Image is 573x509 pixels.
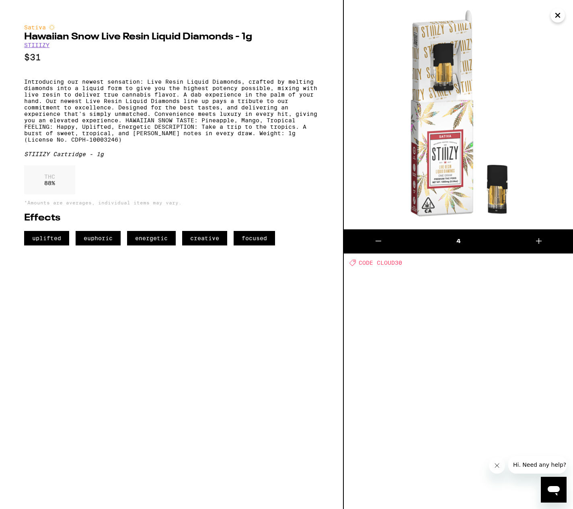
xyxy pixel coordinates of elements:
p: *Amounts are averages, individual items may vary. [24,200,319,205]
span: creative [182,231,227,245]
h2: Hawaiian Snow Live Resin Liquid Diamonds - 1g [24,32,319,42]
div: 88 % [24,165,75,194]
span: uplifted [24,231,69,245]
img: sativaColor.svg [49,24,55,31]
a: STIIIZY [24,42,49,48]
p: Introducing our newest sensation: Live Resin Liquid Diamonds, crafted by melting diamonds into a ... [24,78,319,143]
span: euphoric [76,231,121,245]
span: focused [234,231,275,245]
div: Sativa [24,24,319,31]
button: Close [550,8,565,23]
div: STIIIZY Cartridge - 1g [24,151,319,157]
p: $31 [24,52,319,62]
h2: Effects [24,213,319,223]
iframe: Close message [489,457,505,474]
iframe: Button to launch messaging window [541,477,567,503]
span: energetic [127,231,176,245]
span: CODE CLOUD30 [359,260,402,266]
p: THC [44,173,55,180]
iframe: Message from company [508,456,567,474]
div: 4 [413,237,504,245]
